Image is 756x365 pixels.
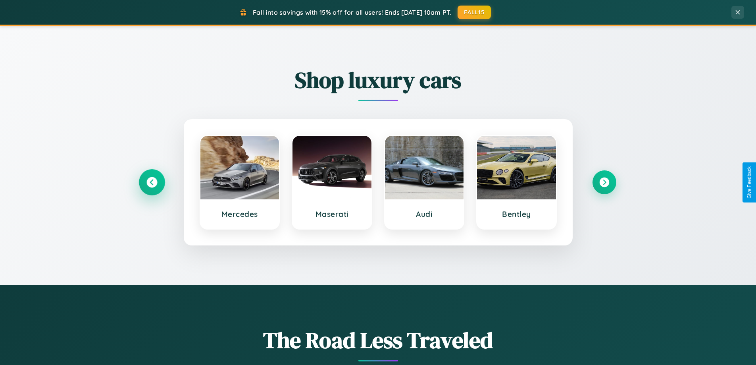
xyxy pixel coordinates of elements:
[746,166,752,199] div: Give Feedback
[458,6,491,19] button: FALL15
[485,209,548,219] h3: Bentley
[253,8,452,16] span: Fall into savings with 15% off for all users! Ends [DATE] 10am PT.
[208,209,271,219] h3: Mercedes
[140,65,616,95] h2: Shop luxury cars
[393,209,456,219] h3: Audi
[300,209,364,219] h3: Maserati
[140,325,616,355] h1: The Road Less Traveled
